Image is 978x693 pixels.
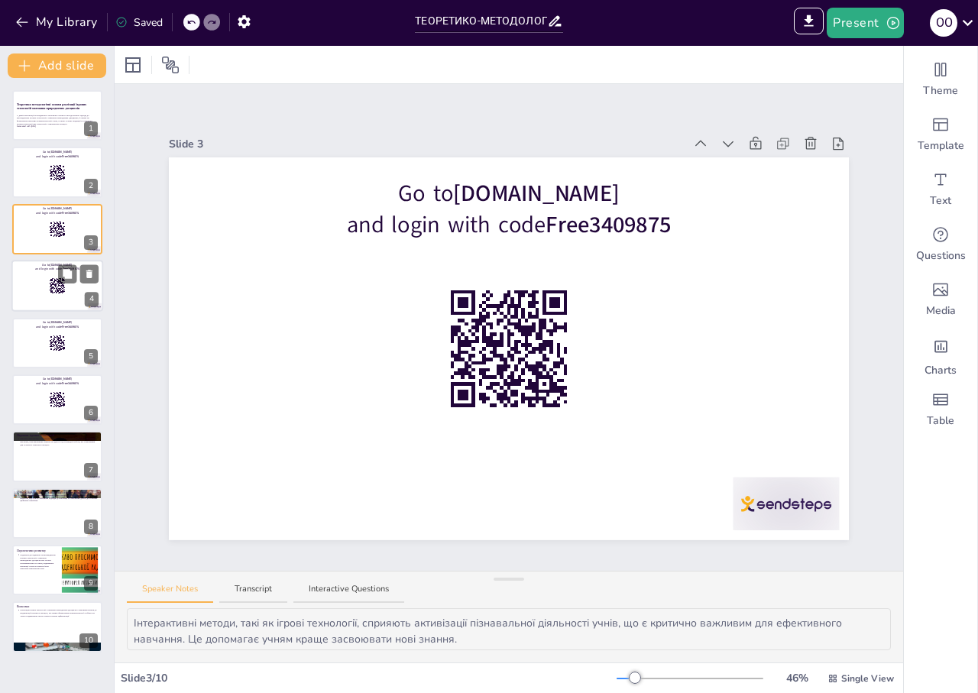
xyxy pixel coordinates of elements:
span: Single View [841,672,894,685]
p: Інтеграція ігрових технологій у навчання природничих дисциплін є важливим кроком до модернізації ... [20,608,98,617]
p: У даній презентації розглядаються теоретичні основи та методологічні підходи до впровадження ігро... [17,114,98,125]
button: Transcript [219,583,287,604]
strong: [DOMAIN_NAME] [50,377,72,381]
strong: [DOMAIN_NAME] [50,150,72,154]
div: https://cdn.sendsteps.com/images/logo/sendsteps_logo_white.pnghttps://cdn.sendsteps.com/images/lo... [12,90,102,141]
div: 10 [12,601,102,652]
strong: [DOMAIN_NAME] [50,263,72,267]
p: and login with code [16,267,99,272]
p: and login with code [17,154,98,158]
strong: [DOMAIN_NAME] [453,178,619,209]
strong: [DOMAIN_NAME] [50,206,72,210]
div: 5 [84,349,98,364]
button: Add slide [8,53,106,78]
div: https://cdn.sendsteps.com/images/logo/sendsteps_logo_white.pnghttps://cdn.sendsteps.com/images/lo... [12,374,102,425]
input: Insert title [415,10,546,32]
span: Questions [916,248,966,264]
div: Add text boxes [904,162,977,217]
button: My Library [11,10,104,34]
button: O O [930,8,957,38]
button: Duplicate Slide [58,265,76,283]
span: Position [161,56,180,74]
p: Go to [16,263,99,267]
p: Go to [17,320,98,325]
span: Template [918,138,964,154]
div: Slide 3 [169,136,684,152]
button: Speaker Notes [127,583,213,604]
div: 10 [79,633,98,648]
div: Change the overall theme [904,52,977,107]
p: Висновки [17,604,98,608]
div: 7 [84,463,98,478]
button: Delete Slide [80,265,99,283]
div: 2 [84,179,98,193]
p: and login with code [17,381,98,386]
p: Go to [17,377,98,381]
div: Saved [115,15,163,31]
div: Slide 3 / 10 [121,670,617,686]
div: 3 [84,235,98,250]
p: [DEMOGRAPHIC_DATA] в реалізації ігрових технологій [17,490,98,494]
p: Go to [17,150,98,154]
p: Перспективи розвитку [17,549,57,553]
div: https://cdn.sendsteps.com/images/logo/sendsteps_logo_white.pnghttps://cdn.sendsteps.com/images/lo... [12,147,102,197]
p: Використання ігрових технологій у навчанні сприяє розвитку креативності, критичного мислення, ком... [20,438,98,446]
button: Interactive Questions [293,583,404,604]
span: Theme [923,83,958,99]
div: Add a table [904,382,977,437]
div: O O [930,9,957,37]
p: and login with code [203,209,815,241]
span: Text [930,193,951,209]
div: https://cdn.sendsteps.com/images/logo/sendsteps_logo_white.pnghttps://cdn.sendsteps.com/images/lo... [12,204,102,254]
div: 9 [84,576,98,591]
p: Go to [17,206,98,211]
p: Переваги ігрових технологій [17,433,98,438]
div: Add images, graphics, shapes or video [904,272,977,327]
div: 8 [12,488,102,539]
div: 7 [12,431,102,481]
button: Present [827,8,903,38]
p: Подальше дослідження та впровадження ігрових технологій у навчання природничих дисциплін має на м... [20,553,57,570]
strong: Теоретико-методологічні основи реалізації ігрових технологій навчання природничих дисциплін [17,102,86,111]
textarea: Інтерактивні методи, такі як ігрові технології, сприяють активізації пізнавальної діяльності учні... [127,608,891,650]
div: https://cdn.sendsteps.com/images/logo/sendsteps_logo_white.pnghttps://cdn.sendsteps.com/images/lo... [12,318,102,368]
strong: [DOMAIN_NAME] [50,320,72,324]
div: Get real-time input from your audience [904,217,977,272]
p: Основними викликами впровадження ігрових технологій є недостатня підготовка педагогів, відсутніст... [20,494,98,502]
div: 46 % [779,670,815,686]
p: and login with code [17,211,98,215]
div: 8 [84,520,98,534]
span: Table [927,413,954,429]
span: Charts [925,363,957,378]
div: 9 [12,545,102,595]
div: 4 [85,293,99,307]
p: Go to [203,177,815,209]
div: Add ready made slides [904,107,977,162]
div: 1 [84,121,98,136]
div: Add charts and graphs [904,327,977,382]
strong: Free3409875 [546,209,671,240]
span: Media [926,303,956,319]
span: Export to PowerPoint [794,8,824,38]
div: https://cdn.sendsteps.com/images/logo/sendsteps_logo_white.pnghttps://cdn.sendsteps.com/images/lo... [11,260,103,312]
div: Layout [121,53,145,77]
p: Generated with [URL] [17,125,98,128]
p: and login with code [17,324,98,329]
div: 6 [84,406,98,420]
